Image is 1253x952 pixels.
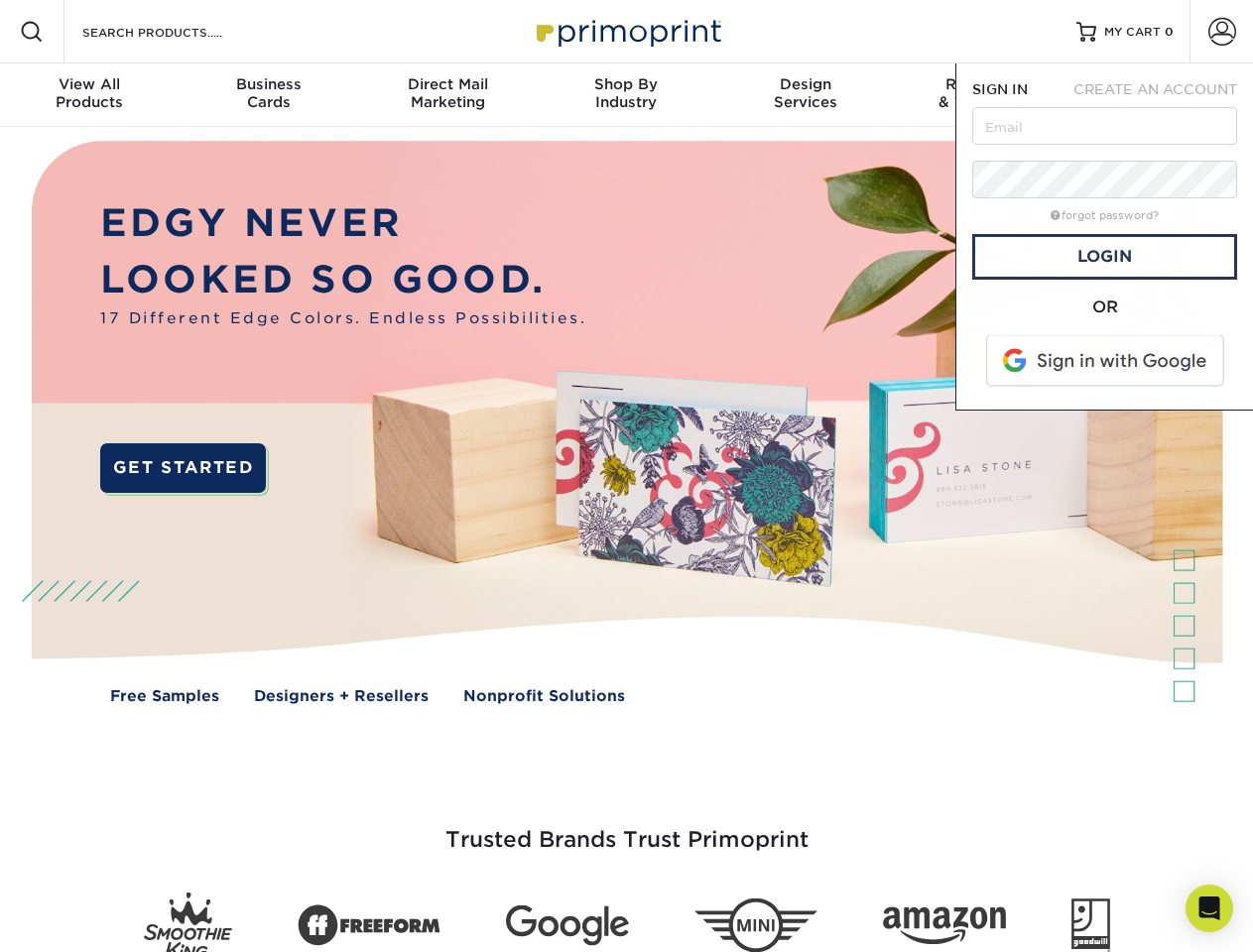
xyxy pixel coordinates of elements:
img: Google [506,905,629,946]
a: Direct MailMarketing [358,63,537,127]
span: Resources [895,75,1073,93]
img: Primoprint [528,10,726,53]
span: MY CART [1104,24,1161,41]
span: 17 Different Edge Colors. Endless Possibilities. [100,307,586,330]
div: & Templates [895,75,1073,111]
img: Amazon [883,907,1006,945]
div: Cards [179,75,357,111]
a: DesignServices [716,63,895,127]
span: Shop By [537,75,715,93]
span: Business [179,75,357,93]
a: forgot password? [1051,209,1159,222]
a: Nonprofit Solutions [463,685,625,708]
div: Open Intercom Messenger [1186,885,1233,932]
a: Designers + Resellers [254,685,429,708]
span: Design [716,75,895,93]
div: Industry [537,75,715,111]
div: Services [716,75,895,111]
a: BusinessCards [179,63,357,127]
span: SIGN IN [972,81,1028,97]
span: CREATE AN ACCOUNT [1073,81,1237,97]
span: 0 [1165,25,1174,39]
input: SEARCH PRODUCTS..... [80,20,274,44]
a: Resources& Templates [895,63,1073,127]
div: OR [972,296,1237,319]
h3: Trusted Brands Trust Primoprint [47,779,1207,877]
a: Shop ByIndustry [537,63,715,127]
span: Direct Mail [358,75,537,93]
p: LOOKED SO GOOD. [100,252,586,308]
a: Free Samples [110,685,219,708]
p: EDGY NEVER [100,195,586,252]
a: Login [972,234,1237,280]
a: GET STARTED [100,443,266,493]
div: Marketing [358,75,537,111]
input: Email [972,107,1237,145]
img: Goodwill [1071,898,1110,952]
iframe: Google Customer Reviews [5,892,169,945]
